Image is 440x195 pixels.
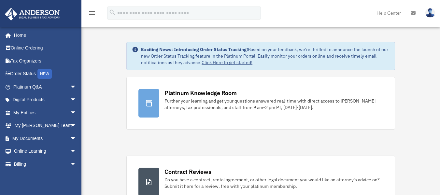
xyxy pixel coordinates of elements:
[5,93,86,106] a: Digital Productsarrow_drop_down
[5,67,86,81] a: Order StatusNEW
[5,42,86,55] a: Online Ordering
[5,171,86,184] a: Events Calendar
[5,80,86,93] a: Platinum Q&Aarrow_drop_down
[88,11,96,17] a: menu
[5,54,86,67] a: Tax Organizers
[5,145,86,158] a: Online Learningarrow_drop_down
[70,80,83,94] span: arrow_drop_down
[164,89,237,97] div: Platinum Knowledge Room
[70,106,83,119] span: arrow_drop_down
[425,8,435,18] img: User Pic
[70,132,83,145] span: arrow_drop_down
[164,176,383,189] div: Do you have a contract, rental agreement, or other legal document you would like an attorney's ad...
[141,46,390,66] div: Based on your feedback, we're thrilled to announce the launch of our new Order Status Tracking fe...
[3,8,62,21] img: Anderson Advisors Platinum Portal
[164,168,211,176] div: Contract Reviews
[70,145,83,158] span: arrow_drop_down
[70,93,83,107] span: arrow_drop_down
[164,98,383,111] div: Further your learning and get your questions answered real-time with direct access to [PERSON_NAM...
[202,60,252,65] a: Click Here to get started!
[70,158,83,171] span: arrow_drop_down
[141,47,248,52] strong: Exciting News: Introducing Order Status Tracking!
[37,69,52,79] div: NEW
[70,119,83,132] span: arrow_drop_down
[5,132,86,145] a: My Documentsarrow_drop_down
[5,119,86,132] a: My [PERSON_NAME] Teamarrow_drop_down
[5,106,86,119] a: My Entitiesarrow_drop_down
[88,9,96,17] i: menu
[126,77,395,130] a: Platinum Knowledge Room Further your learning and get your questions answered real-time with dire...
[109,9,116,16] i: search
[5,158,86,171] a: Billingarrow_drop_down
[5,29,83,42] a: Home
